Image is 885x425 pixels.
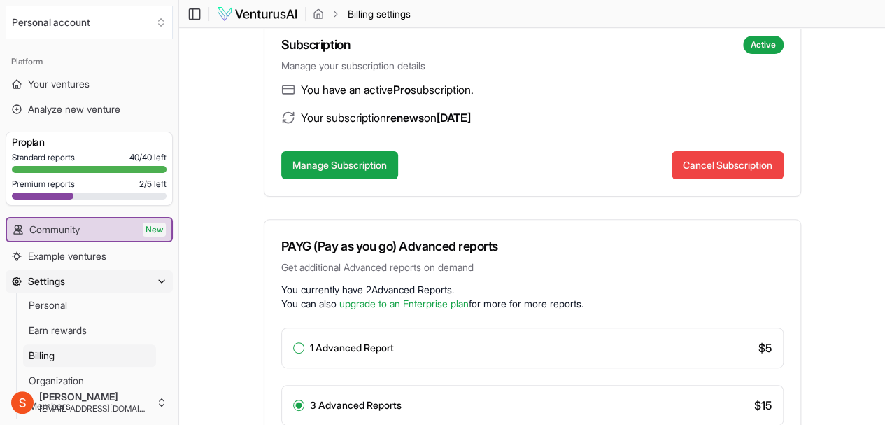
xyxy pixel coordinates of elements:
[28,274,65,288] span: Settings
[29,298,67,312] span: Personal
[437,111,471,125] span: [DATE]
[129,152,167,163] span: 40 / 40 left
[281,237,784,256] h3: PAYG (Pay as you go) Advanced reports
[28,77,90,91] span: Your ventures
[29,323,87,337] span: Earn rewards
[6,98,173,120] a: Analyze new venture
[6,6,173,39] button: Select an organization
[6,386,173,419] button: [PERSON_NAME][EMAIL_ADDRESS][DOMAIN_NAME]
[758,340,772,356] span: $ 5
[143,223,166,237] span: New
[23,294,156,316] a: Personal
[743,36,784,54] div: Active
[216,6,298,22] img: logo
[310,400,402,410] label: 3 Advanced Reports
[29,223,80,237] span: Community
[29,349,55,363] span: Billing
[281,151,398,179] button: Manage Subscription
[23,319,156,342] a: Earn rewards
[301,83,393,97] span: You have an active
[348,7,411,21] span: Billing settings
[301,111,386,125] span: Your subscription
[6,245,173,267] a: Example ventures
[12,179,75,190] span: Premium reports
[339,298,469,309] a: upgrade to an Enterprise plan
[23,370,156,392] a: Organization
[12,152,75,163] span: Standard reports
[281,35,351,55] h3: Subscription
[12,135,167,149] h3: Pro plan
[139,179,167,190] span: 2 / 5 left
[7,218,171,241] a: CommunityNew
[28,102,120,116] span: Analyze new venture
[23,344,156,367] a: Billing
[313,7,411,21] nav: breadcrumb
[281,298,583,309] span: You can also for more for more reports.
[6,50,173,73] div: Platform
[393,83,411,97] span: Pro
[424,111,437,125] span: on
[11,391,34,414] img: ACg8ocKYeNuTCHeJW6r5WK4yx7U4ttpkf89GXhyWqs3N177ggR34yQ=s96-c
[281,283,784,297] p: You currently have 2 Advanced Reports .
[754,397,772,414] span: $ 15
[29,374,84,388] span: Organization
[411,83,474,97] span: subscription.
[281,260,784,274] p: Get additional Advanced reports on demand
[386,111,424,125] span: renews
[310,343,394,353] label: 1 Advanced Report
[672,151,784,179] button: Cancel Subscription
[39,403,150,414] span: [EMAIL_ADDRESS][DOMAIN_NAME]
[6,270,173,293] button: Settings
[6,73,173,95] a: Your ventures
[28,249,106,263] span: Example ventures
[39,391,150,403] span: [PERSON_NAME]
[281,59,784,73] p: Manage your subscription details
